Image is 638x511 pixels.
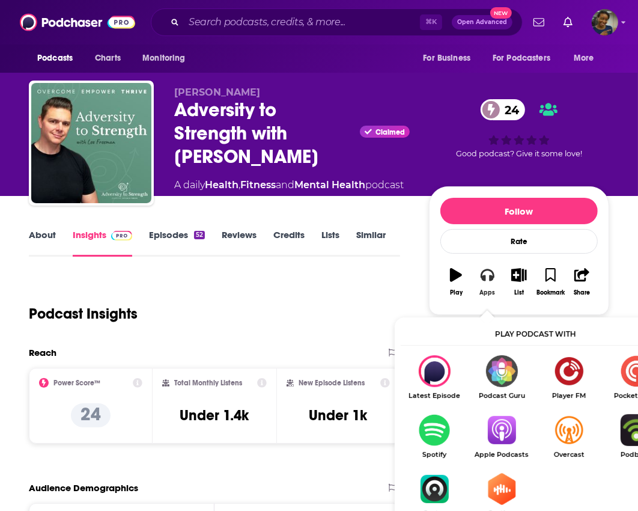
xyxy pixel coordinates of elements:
[222,229,257,257] a: Reviews
[321,229,339,257] a: Lists
[71,403,111,427] p: 24
[299,379,365,387] h2: New Episode Listens
[468,392,535,400] span: Podcast Guru
[401,451,468,459] span: Spotify
[53,379,100,387] h2: Power Score™
[401,355,468,400] div: Adversity to Strength with Lee Freeman on Latest Episode
[423,50,470,67] span: For Business
[535,392,603,400] span: Player FM
[457,19,507,25] span: Open Advanced
[149,229,205,257] a: Episodes52
[468,355,535,400] a: Podcast GuruPodcast Guru
[356,229,386,257] a: Similar
[134,47,201,70] button: open menu
[480,289,496,296] div: Apps
[95,50,121,67] span: Charts
[535,260,566,304] button: Bookmark
[592,9,618,35] img: User Profile
[536,289,565,296] div: Bookmark
[592,9,618,35] button: Show profile menu
[574,289,590,296] div: Share
[205,179,238,191] a: Health
[440,260,472,304] button: Play
[567,260,598,304] button: Share
[29,482,138,494] h2: Audience Demographics
[238,179,240,191] span: ,
[535,414,603,459] a: OvercastOvercast
[415,47,485,70] button: open menu
[276,179,294,191] span: and
[440,229,598,254] div: Rate
[151,8,523,36] div: Search podcasts, credits, & more...
[574,50,594,67] span: More
[503,260,535,304] button: List
[174,87,260,98] span: [PERSON_NAME]
[184,13,420,32] input: Search podcasts, credits, & more...
[401,392,468,400] span: Latest Episode
[493,50,550,67] span: For Podcasters
[142,50,185,67] span: Monitoring
[73,229,132,257] a: InsightsPodchaser Pro
[472,260,503,304] button: Apps
[174,178,404,192] div: A daily podcast
[481,99,525,120] a: 24
[31,83,151,203] img: Adversity to Strength with Lee Freeman
[592,9,618,35] span: Logged in as sabrinajohnson
[87,47,128,70] a: Charts
[485,47,568,70] button: open menu
[535,355,603,400] a: Player FMPlayer FM
[468,414,535,459] a: Apple PodcastsApple Podcasts
[565,47,609,70] button: open menu
[452,15,512,29] button: Open AdvancedNew
[529,12,549,32] a: Show notifications dropdown
[493,99,525,120] span: 24
[20,11,135,34] img: Podchaser - Follow, Share and Rate Podcasts
[180,406,249,424] h3: Under 1.4k
[375,129,405,135] span: Claimed
[29,229,56,257] a: About
[559,12,577,32] a: Show notifications dropdown
[37,50,73,67] span: Podcasts
[429,87,609,171] div: 24Good podcast? Give it some love!
[174,379,242,387] h2: Total Monthly Listens
[440,198,598,224] button: Follow
[194,231,205,239] div: 52
[456,149,582,158] span: Good podcast? Give it some love!
[468,451,535,459] span: Apple Podcasts
[514,289,524,296] div: List
[240,179,276,191] a: Fitness
[420,14,442,30] span: ⌘ K
[29,305,138,323] h1: Podcast Insights
[294,179,365,191] a: Mental Health
[535,451,603,459] span: Overcast
[29,347,56,358] h2: Reach
[490,7,512,19] span: New
[309,406,367,424] h3: Under 1k
[29,47,88,70] button: open menu
[450,289,463,296] div: Play
[401,414,468,459] a: SpotifySpotify
[273,229,305,257] a: Credits
[111,231,132,240] img: Podchaser Pro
